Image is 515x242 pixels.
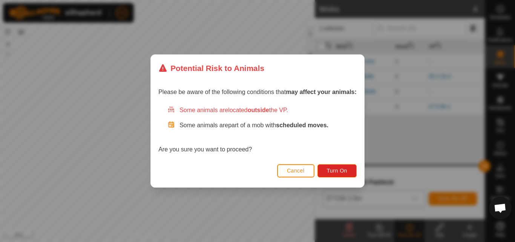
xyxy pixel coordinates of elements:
strong: may affect your animals: [286,89,357,95]
strong: outside [248,107,269,113]
span: part of a mob with [228,122,328,128]
button: Cancel [277,164,314,177]
div: Some animals are [167,106,357,115]
span: Please be aware of the following conditions that [158,89,357,95]
strong: scheduled moves. [276,122,328,128]
div: Open chat [489,197,512,219]
span: Cancel [287,168,305,174]
div: Are you sure you want to proceed? [158,106,357,154]
p: Some animals are [179,121,357,130]
button: Turn On [317,164,357,177]
span: Turn On [327,168,347,174]
span: located the VP. [228,107,288,113]
div: Potential Risk to Animals [158,62,264,74]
